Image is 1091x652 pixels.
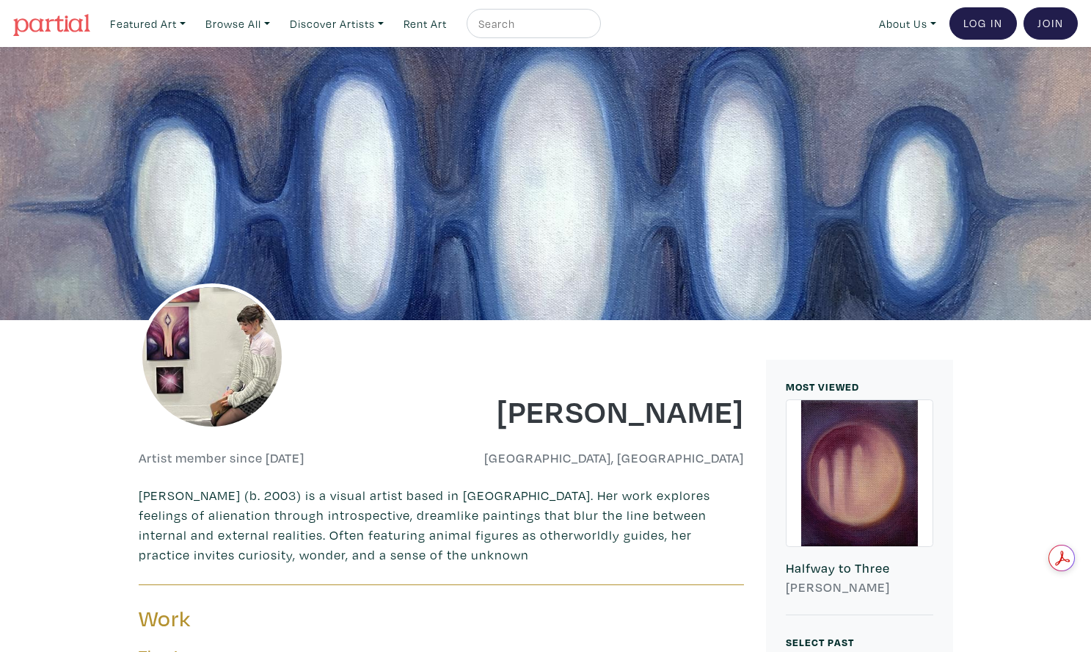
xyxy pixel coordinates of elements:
p: [PERSON_NAME] (b. 2003) is a visual artist based in [GEOGRAPHIC_DATA]. Her work explores feelings... [139,485,744,565]
a: Join [1024,7,1078,40]
h6: Artist member since [DATE] [139,450,304,466]
a: Rent Art [397,9,453,39]
a: About Us [872,9,943,39]
a: Halfway to Three [PERSON_NAME] [786,399,933,616]
h6: [PERSON_NAME] [786,579,933,595]
a: Log In [949,7,1017,40]
h1: [PERSON_NAME] [452,391,744,430]
h6: [GEOGRAPHIC_DATA], [GEOGRAPHIC_DATA] [452,450,744,466]
img: phpThumb.php [139,283,285,430]
a: Discover Artists [283,9,390,39]
small: MOST VIEWED [786,380,859,394]
h6: Halfway to Three [786,560,933,576]
input: Search [477,15,587,33]
a: Featured Art [103,9,192,39]
a: Browse All [199,9,277,39]
h3: Work [139,605,431,633]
